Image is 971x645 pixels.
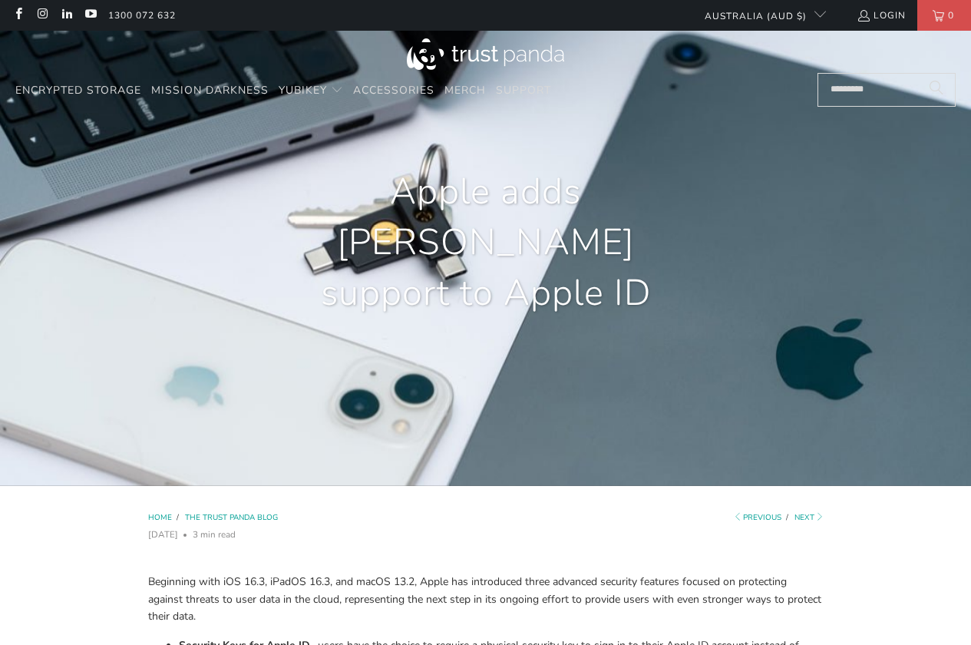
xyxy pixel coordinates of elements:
h1: Apple adds [PERSON_NAME] support to Apple ID [288,167,684,319]
a: Previous [733,512,782,523]
a: Trust Panda Australia on Instagram [35,9,48,21]
span: [DATE] [148,526,178,543]
span: Merch [444,83,486,98]
p: Beginning with iOS 16.3, iPadOS 16.3, and macOS 13.2, Apple has introduced three advanced securit... [148,574,824,625]
a: Login [857,7,906,24]
span: / [786,512,792,523]
a: Support [496,73,551,109]
a: Trust Panda Australia on Facebook [12,9,25,21]
a: Accessories [353,73,434,109]
span: YubiKey [279,83,327,98]
span: Accessories [353,83,434,98]
span: Encrypted Storage [15,83,141,98]
a: Merch [444,73,486,109]
a: Home [148,512,174,523]
summary: YubiKey [279,73,343,109]
button: Search [917,73,956,107]
span: 3 min read [193,526,236,543]
input: Search... [817,73,956,107]
a: Encrypted Storage [15,73,141,109]
a: Trust Panda Australia on YouTube [84,9,97,21]
img: Trust Panda Australia [407,38,564,70]
a: 1300 072 632 [108,7,176,24]
span: Home [148,512,172,523]
span: Mission Darkness [151,83,269,98]
a: Mission Darkness [151,73,269,109]
a: The Trust Panda Blog [185,512,278,523]
nav: Translation missing: en.navigation.header.main_nav [15,73,551,109]
span: Support [496,83,551,98]
a: Next [794,512,824,523]
a: Trust Panda Australia on LinkedIn [60,9,73,21]
span: / [177,512,183,523]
